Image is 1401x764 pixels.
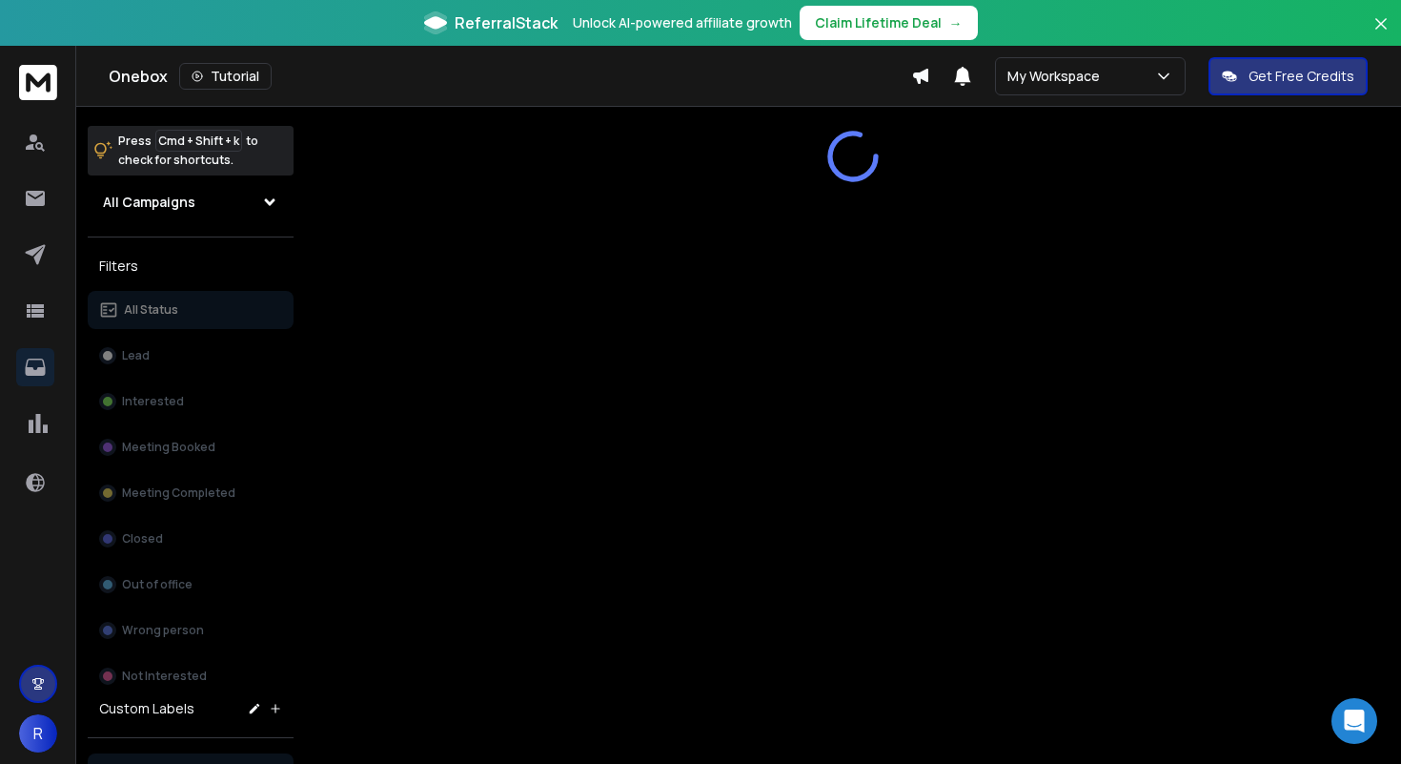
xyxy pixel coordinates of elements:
[1331,698,1377,744] div: Open Intercom Messenger
[1007,67,1107,86] p: My Workspace
[118,132,258,170] p: Press to check for shortcuts.
[19,714,57,753] button: R
[1369,11,1393,57] button: Close banner
[1249,67,1354,86] p: Get Free Credits
[103,193,195,212] h1: All Campaigns
[88,183,294,221] button: All Campaigns
[179,63,272,90] button: Tutorial
[88,253,294,279] h3: Filters
[573,13,792,32] p: Unlock AI-powered affiliate growth
[99,699,194,718] h3: Custom Labels
[455,11,558,34] span: ReferralStack
[109,63,911,90] div: Onebox
[155,130,242,152] span: Cmd + Shift + k
[949,13,963,32] span: →
[800,6,978,40] button: Claim Lifetime Deal→
[1208,57,1368,95] button: Get Free Credits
